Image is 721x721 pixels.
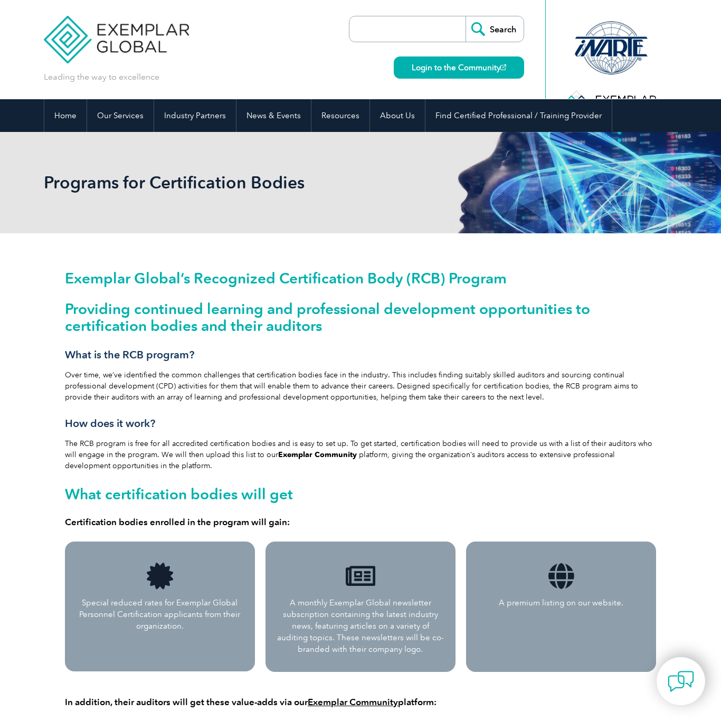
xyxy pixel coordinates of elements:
[44,71,159,83] p: Leading the way to excellence
[466,16,524,42] input: Search
[65,270,656,286] h1: Exemplar Global’s Recognized Certification Body (RCB) Program
[65,486,656,502] h2: What certification bodies will get
[87,99,154,132] a: Our Services
[65,417,656,430] h3: How does it work?
[668,668,694,695] img: contact-chat.png
[276,597,445,655] p: A monthly Exemplar Global newsletter subscription containing the latest industry news, featuring ...
[65,517,656,527] h4: Certification bodies enrolled in the program will gain:
[394,56,524,79] a: Login to the Community
[154,99,236,132] a: Industry Partners
[425,99,612,132] a: Find Certified Professional / Training Provider
[308,697,398,707] a: Exemplar Community
[311,99,369,132] a: Resources
[278,450,357,459] a: Exemplar Community
[75,597,244,632] p: Special reduced rates for Exemplar Global Personnel Certification applicants from their organizat...
[44,174,487,191] h2: Programs for Certification Bodies
[65,270,656,527] div: Over time, we’ve identified the common challenges that certification bodies face in the industry....
[44,99,87,132] a: Home
[500,64,506,70] img: open_square.png
[477,597,646,609] p: A premium listing on our website.
[65,300,656,334] h2: Providing continued learning and professional development opportunities to certification bodies a...
[65,348,656,362] h3: What is the RCB program?
[65,697,656,707] h4: In addition, their auditors will get these value-adds via our platform:
[370,99,425,132] a: About Us
[236,99,311,132] a: News & Events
